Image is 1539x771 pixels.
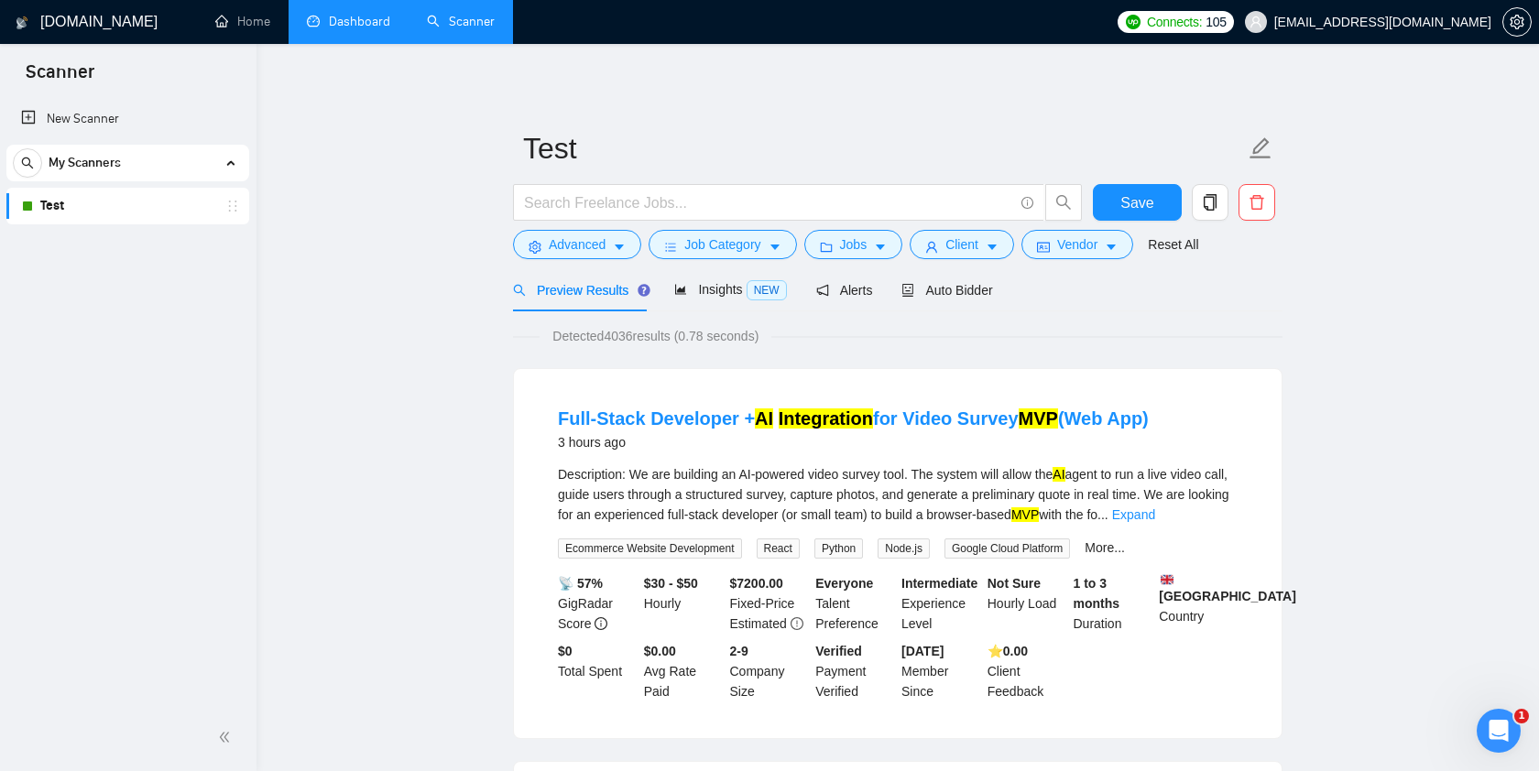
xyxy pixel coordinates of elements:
[1097,507,1108,522] span: ...
[1514,709,1529,723] span: 1
[755,408,773,429] mark: AI
[791,617,803,630] span: exclamation-circle
[815,576,873,591] b: Everyone
[11,59,109,97] span: Scanner
[1250,16,1262,28] span: user
[1021,197,1033,209] span: info-circle
[40,188,214,224] a: Test
[898,641,984,701] div: Member Since
[558,576,603,591] b: 📡 57%
[674,282,786,297] span: Insights
[529,240,541,254] span: setting
[523,125,1245,171] input: Scanner name...
[820,240,833,254] span: folder
[945,234,978,255] span: Client
[1011,507,1039,522] mark: MVP
[558,408,1149,429] a: Full-Stack Developer +AI Integrationfor Video SurveyMVP(Web App)
[1193,194,1228,211] span: copy
[730,616,787,631] span: Estimated
[814,538,863,559] span: Python
[644,576,698,591] b: $30 - $50
[1147,12,1202,32] span: Connects:
[730,644,748,658] b: 2-9
[674,283,687,296] span: area-chart
[1057,234,1097,255] span: Vendor
[558,464,1238,525] div: Description: We are building an AI-powered video survey tool. The system will allow the agent to ...
[21,101,235,137] a: New Scanner
[1126,15,1141,29] img: upwork-logo.png
[1249,136,1272,160] span: edit
[558,431,1149,453] div: 3 hours ago
[1037,240,1050,254] span: idcard
[554,641,640,701] div: Total Spent
[812,641,898,701] div: Payment Verified
[427,14,495,29] a: searchScanner
[13,148,42,178] button: search
[901,644,944,658] b: [DATE]
[1053,467,1064,482] mark: AI
[944,538,1070,559] span: Google Cloud Platform
[812,573,898,634] div: Talent Preference
[1502,7,1532,37] button: setting
[730,576,783,591] b: $ 7200.00
[769,240,781,254] span: caret-down
[1239,194,1274,211] span: delete
[816,284,829,297] span: notification
[1206,12,1226,32] span: 105
[816,283,873,298] span: Alerts
[554,573,640,634] div: GigRadar Score
[726,573,813,634] div: Fixed-Price
[804,230,903,259] button: folderJobscaret-down
[986,240,999,254] span: caret-down
[16,8,28,38] img: logo
[901,284,914,297] span: robot
[540,326,771,346] span: Detected 4036 results (0.78 seconds)
[558,538,742,559] span: Ecommerce Website Development
[684,234,760,255] span: Job Category
[878,538,930,559] span: Node.js
[595,617,607,630] span: info-circle
[1019,408,1058,429] mark: MVP
[1046,194,1081,211] span: search
[215,14,270,29] a: homeHome
[1045,184,1082,221] button: search
[513,283,645,298] span: Preview Results
[726,641,813,701] div: Company Size
[664,240,677,254] span: bars
[1021,230,1133,259] button: idcardVendorcaret-down
[1070,573,1156,634] div: Duration
[513,284,526,297] span: search
[747,280,787,300] span: NEW
[549,234,606,255] span: Advanced
[901,283,992,298] span: Auto Bidder
[6,145,249,224] li: My Scanners
[1161,573,1173,586] img: 🇬🇧
[640,641,726,701] div: Avg Rate Paid
[640,573,726,634] div: Hourly
[636,282,652,299] div: Tooltip anchor
[988,576,1041,591] b: Not Sure
[644,644,676,658] b: $0.00
[874,240,887,254] span: caret-down
[524,191,1013,214] input: Search Freelance Jobs...
[779,408,873,429] mark: Integration
[910,230,1014,259] button: userClientcaret-down
[925,240,938,254] span: user
[1120,191,1153,214] span: Save
[1155,573,1241,634] div: Country
[1093,184,1182,221] button: Save
[1502,15,1532,29] a: setting
[218,728,236,746] span: double-left
[513,230,641,259] button: settingAdvancedcaret-down
[984,573,1070,634] div: Hourly Load
[1159,573,1296,603] b: [GEOGRAPHIC_DATA]
[558,644,573,658] b: $ 0
[1074,576,1120,611] b: 1 to 3 months
[988,644,1028,658] b: ⭐️ 0.00
[1105,240,1118,254] span: caret-down
[1112,507,1155,522] a: Expand
[898,573,984,634] div: Experience Level
[984,641,1070,701] div: Client Feedback
[1085,540,1125,555] a: More...
[6,101,249,137] li: New Scanner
